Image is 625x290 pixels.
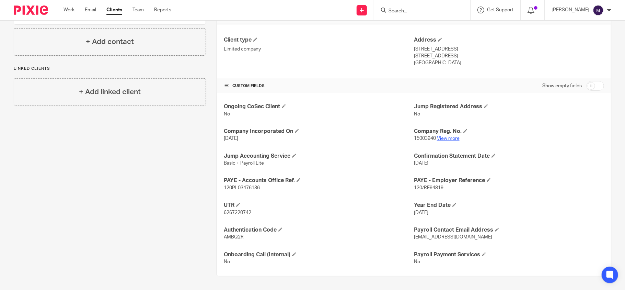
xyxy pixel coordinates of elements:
[414,53,604,59] p: [STREET_ADDRESS]
[414,161,428,166] span: [DATE]
[224,177,414,184] h4: PAYE - Accounts Office Ref.
[79,87,141,97] h4: + Add linked client
[224,259,230,264] span: No
[414,251,604,258] h4: Payroll Payment Services
[437,136,460,141] a: View more
[132,7,144,13] a: Team
[552,7,589,13] p: [PERSON_NAME]
[224,128,414,135] h4: Company Incorporated On
[542,82,582,89] label: Show empty fields
[414,128,604,135] h4: Company Reg. No.
[14,66,206,71] p: Linked clients
[414,59,604,66] p: [GEOGRAPHIC_DATA]
[224,83,414,89] h4: CUSTOM FIELDS
[414,36,604,44] h4: Address
[85,7,96,13] a: Email
[593,5,604,16] img: svg%3E
[224,210,251,215] span: 6267220742
[414,153,604,160] h4: Confirmation Statement Date
[86,36,134,47] h4: + Add contact
[414,259,420,264] span: No
[63,7,74,13] a: Work
[414,210,428,215] span: [DATE]
[224,46,414,53] p: Limited company
[224,226,414,234] h4: Authentication Code
[414,226,604,234] h4: Payroll Contact Email Address
[224,251,414,258] h4: Onboarding Call (Internal)
[224,161,264,166] span: Basic + Payroll Lite
[154,7,171,13] a: Reports
[487,8,513,12] span: Get Support
[224,112,230,116] span: No
[224,202,414,209] h4: UTR
[414,103,604,110] h4: Jump Registered Address
[106,7,122,13] a: Clients
[224,186,260,190] span: 120PL03476136
[224,235,244,239] span: AMBQ2R
[414,235,492,239] span: [EMAIL_ADDRESS][DOMAIN_NAME]
[414,46,604,53] p: [STREET_ADDRESS]
[224,36,414,44] h4: Client type
[388,8,450,14] input: Search
[224,153,414,160] h4: Jump Accounting Service
[14,5,48,15] img: Pixie
[414,112,420,116] span: No
[224,136,238,141] span: [DATE]
[224,103,414,110] h4: Ongoing CoSec Client
[414,202,604,209] h4: Year End Date
[414,136,436,141] span: 15003940
[414,186,443,190] span: 120/RE94819
[414,177,604,184] h4: PAYE - Employer Reference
